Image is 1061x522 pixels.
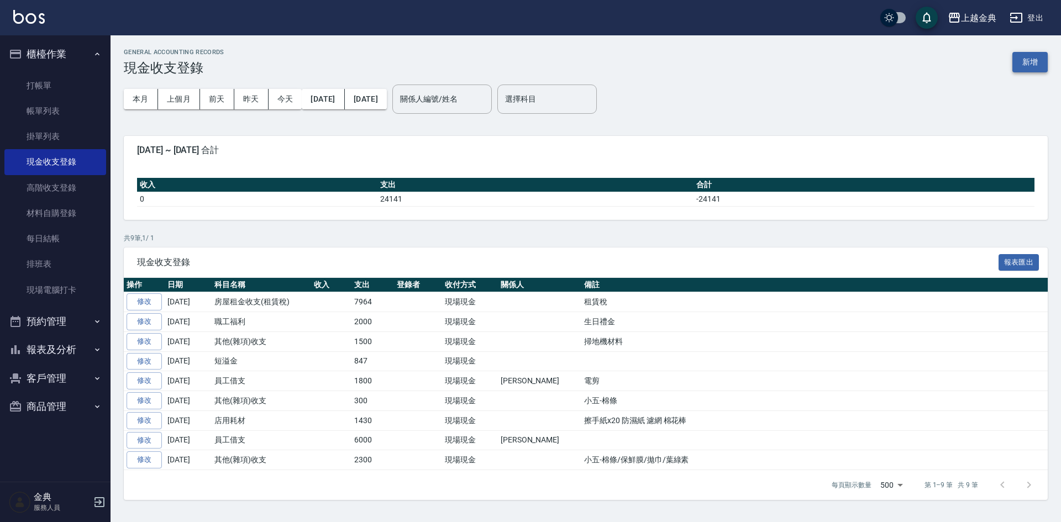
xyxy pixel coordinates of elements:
[165,292,212,312] td: [DATE]
[165,430,212,450] td: [DATE]
[1012,56,1048,67] a: 新增
[165,371,212,391] td: [DATE]
[351,312,394,332] td: 2000
[127,333,162,350] a: 修改
[351,450,394,470] td: 2300
[158,89,200,109] button: 上個月
[498,371,581,391] td: [PERSON_NAME]
[925,480,978,490] p: 第 1–9 筆 共 9 筆
[137,257,999,268] span: 現金收支登錄
[498,278,581,292] th: 關係人
[999,256,1039,267] a: 報表匯出
[234,89,269,109] button: 昨天
[212,351,311,371] td: 短溢金
[442,351,498,371] td: 現場現金
[351,410,394,430] td: 1430
[4,40,106,68] button: 櫃檯作業
[13,10,45,24] img: Logo
[377,192,694,206] td: 24141
[269,89,302,109] button: 今天
[581,331,1048,351] td: 掃地機材料
[165,410,212,430] td: [DATE]
[165,351,212,371] td: [DATE]
[581,371,1048,391] td: 電剪
[916,7,938,29] button: save
[124,89,158,109] button: 本月
[1012,52,1048,72] button: 新增
[351,371,394,391] td: 1800
[302,89,344,109] button: [DATE]
[442,292,498,312] td: 現場現金
[4,149,106,175] a: 現金收支登錄
[581,292,1048,312] td: 租賃稅
[351,331,394,351] td: 1500
[212,312,311,332] td: 職工福利
[377,178,694,192] th: 支出
[4,124,106,149] a: 掛單列表
[581,312,1048,332] td: 生日禮金
[4,307,106,336] button: 預約管理
[498,430,581,450] td: [PERSON_NAME]
[442,371,498,391] td: 現場現金
[34,503,90,513] p: 服務人員
[351,278,394,292] th: 支出
[311,278,351,292] th: 收入
[212,371,311,391] td: 員工借支
[442,410,498,430] td: 現場現金
[137,178,377,192] th: 收入
[137,145,1034,156] span: [DATE] ~ [DATE] 合計
[127,432,162,449] a: 修改
[694,178,1034,192] th: 合計
[127,372,162,389] a: 修改
[137,192,377,206] td: 0
[876,470,907,500] div: 500
[212,430,311,450] td: 員工借支
[4,364,106,393] button: 客戶管理
[124,60,224,76] h3: 現金收支登錄
[961,11,996,25] div: 上越金典
[832,480,871,490] p: 每頁顯示數量
[124,233,1048,243] p: 共 9 筆, 1 / 1
[165,450,212,470] td: [DATE]
[442,331,498,351] td: 現場現金
[351,351,394,371] td: 847
[9,491,31,513] img: Person
[394,278,442,292] th: 登錄者
[165,331,212,351] td: [DATE]
[442,430,498,450] td: 現場現金
[999,254,1039,271] button: 報表匯出
[581,410,1048,430] td: 擦手紙x20 防濕紙 濾網 棉花棒
[127,392,162,409] a: 修改
[212,292,311,312] td: 房屋租金收支(租賃稅)
[351,430,394,450] td: 6000
[4,251,106,277] a: 排班表
[212,410,311,430] td: 店用耗材
[165,312,212,332] td: [DATE]
[581,391,1048,411] td: 小五-棉條
[4,201,106,226] a: 材料自購登錄
[165,391,212,411] td: [DATE]
[442,278,498,292] th: 收付方式
[442,450,498,470] td: 現場現金
[212,331,311,351] td: 其他(雜項)收支
[124,49,224,56] h2: GENERAL ACCOUNTING RECORDS
[212,278,311,292] th: 科目名稱
[4,98,106,124] a: 帳單列表
[127,451,162,468] a: 修改
[212,391,311,411] td: 其他(雜項)收支
[351,292,394,312] td: 7964
[212,450,311,470] td: 其他(雜項)收支
[4,277,106,303] a: 現場電腦打卡
[581,450,1048,470] td: 小五-棉條/保鮮膜/拋巾/葉綠素
[4,392,106,421] button: 商品管理
[345,89,387,109] button: [DATE]
[127,313,162,330] a: 修改
[4,226,106,251] a: 每日結帳
[1005,8,1048,28] button: 登出
[4,335,106,364] button: 報表及分析
[124,278,165,292] th: 操作
[581,278,1048,292] th: 備註
[442,312,498,332] td: 現場現金
[200,89,234,109] button: 前天
[351,391,394,411] td: 300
